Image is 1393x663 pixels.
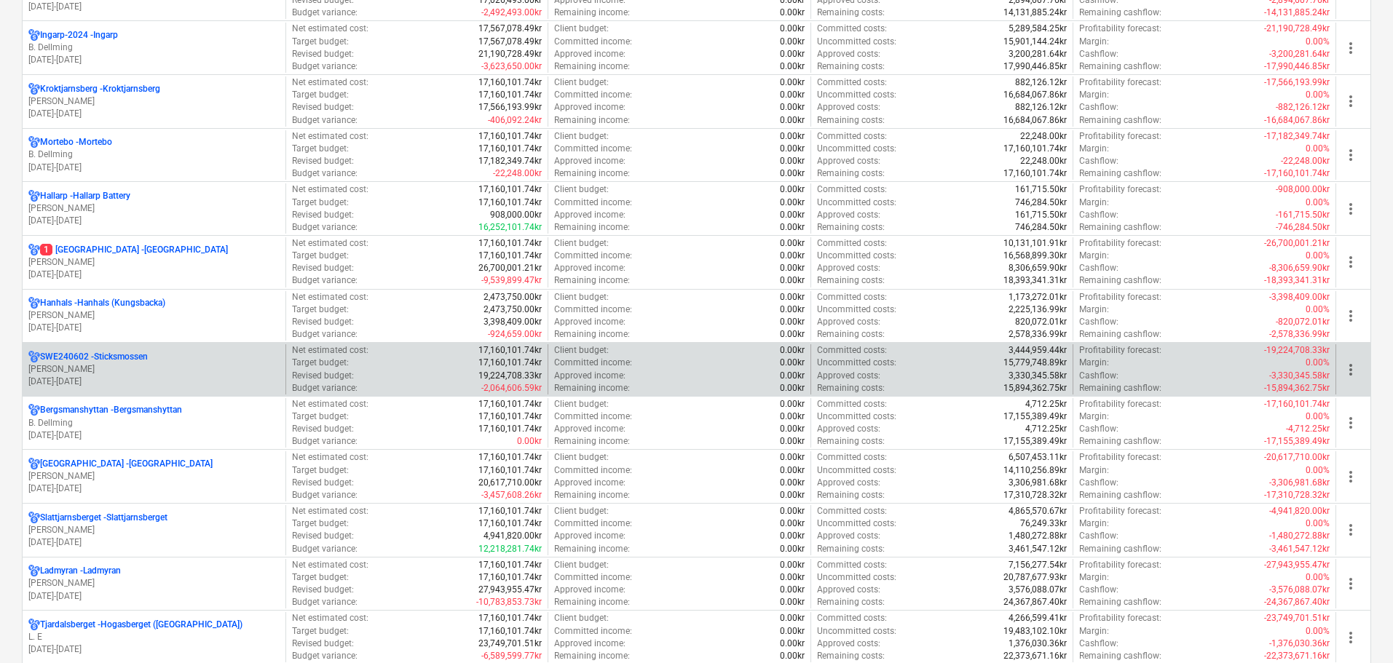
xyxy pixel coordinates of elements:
p: Committed costs : [817,23,887,35]
p: Committed income : [554,357,632,369]
p: Revised budget : [292,262,354,274]
p: Revised budget : [292,155,354,167]
p: -2,492,493.00kr [481,7,542,19]
p: Remaining costs : [817,60,885,73]
span: 1 [40,244,52,255]
p: Slattjarnsberget - Slattjarnsberget [40,512,167,524]
p: -2,578,336.99kr [1269,328,1330,341]
p: [DATE] - [DATE] [28,590,280,603]
p: Remaining income : [554,114,630,127]
p: Committed income : [554,303,632,316]
p: 0.00kr [780,316,805,328]
p: Cashflow : [1079,209,1118,221]
p: Net estimated cost : [292,344,368,357]
div: Project has multi currencies enabled [28,458,40,470]
p: 17,160,101.74kr [478,143,542,155]
p: Committed costs : [817,183,887,196]
p: Uncommitted costs : [817,250,896,262]
p: Approved income : [554,262,626,274]
div: [GEOGRAPHIC_DATA] -[GEOGRAPHIC_DATA][PERSON_NAME][DATE]-[DATE] [28,458,280,495]
p: [DATE] - [DATE] [28,54,280,66]
p: 746,284.50kr [1015,196,1067,209]
p: [GEOGRAPHIC_DATA] - [GEOGRAPHIC_DATA] [40,244,228,256]
p: [PERSON_NAME] [28,524,280,536]
p: -22,248.00kr [493,167,542,180]
p: Revised budget : [292,209,354,221]
p: [DATE] - [DATE] [28,1,280,13]
p: Approved income : [554,48,626,60]
p: 2,225,136.99kr [1009,303,1067,316]
p: 161,715.50kr [1015,183,1067,196]
p: 17,160,101.74kr [478,196,542,209]
p: 0.00kr [780,114,805,127]
p: 17,566,193.99kr [478,101,542,114]
p: 19,224,708.33kr [478,370,542,382]
p: 17,567,078.49kr [478,36,542,48]
div: Hallarp -Hallarp Battery[PERSON_NAME][DATE]-[DATE] [28,190,280,227]
p: Client budget : [554,130,609,143]
p: L. E [28,631,280,643]
p: 0.00kr [780,344,805,357]
p: Remaining costs : [817,274,885,287]
p: 3,398,409.00kr [484,316,542,328]
div: Kroktjarnsberg -Kroktjarnsberg[PERSON_NAME][DATE]-[DATE] [28,83,280,120]
div: Bergsmanshyttan -BergsmanshyttanB. Dellming[DATE]-[DATE] [28,404,280,441]
p: 0.00kr [780,89,805,101]
div: Project has multi currencies enabled [28,619,40,631]
p: Profitability forecast : [1079,183,1161,196]
div: Project has multi currencies enabled [28,29,40,41]
p: 0.00kr [780,23,805,35]
p: 17,160,101.74kr [478,357,542,369]
p: [PERSON_NAME] [28,363,280,376]
p: 3,200,281.64kr [1009,48,1067,60]
p: 0.00% [1306,303,1330,316]
p: [PERSON_NAME] [28,256,280,269]
p: -9,539,899.47kr [481,274,542,287]
p: Budget variance : [292,60,358,73]
p: Remaining income : [554,7,630,19]
p: Committed costs : [817,344,887,357]
p: Budget variance : [292,114,358,127]
p: -21,190,728.49kr [1264,23,1330,35]
p: 22,248.00kr [1020,155,1067,167]
p: 8,306,659.90kr [1009,262,1067,274]
p: 0.00kr [780,143,805,155]
p: Target budget : [292,89,349,101]
p: Approved income : [554,316,626,328]
p: Hallarp - Hallarp Battery [40,190,130,202]
div: Slattjarnsberget -Slattjarnsberget[PERSON_NAME][DATE]-[DATE] [28,512,280,549]
p: Revised budget : [292,316,354,328]
div: SWE240602 -Sticksmossen[PERSON_NAME][DATE]-[DATE] [28,351,280,388]
p: Budget variance : [292,167,358,180]
p: 0.00% [1306,89,1330,101]
div: Tjardalsberget -Hogasberget ([GEOGRAPHIC_DATA])L. E[DATE]-[DATE] [28,619,280,656]
div: Ingarp-2024 -IngarpB. Dellming[DATE]-[DATE] [28,29,280,66]
p: Uncommitted costs : [817,89,896,101]
p: Profitability forecast : [1079,237,1161,250]
p: 0.00kr [780,48,805,60]
p: [PERSON_NAME] [28,95,280,108]
p: Remaining cashflow : [1079,328,1161,341]
p: B. Dellming [28,417,280,429]
div: Project has multi currencies enabled [28,351,40,363]
p: -17,160,101.74kr [1264,167,1330,180]
p: 17,160,101.74kr [478,344,542,357]
p: -908,000.00kr [1276,183,1330,196]
p: 0.00kr [780,60,805,73]
div: Project has multi currencies enabled [28,512,40,524]
p: Cashflow : [1079,316,1118,328]
p: Margin : [1079,250,1109,262]
p: Revised budget : [292,370,354,382]
p: [DATE] - [DATE] [28,483,280,495]
p: 0.00kr [780,183,805,196]
p: Client budget : [554,291,609,303]
p: Remaining income : [554,60,630,73]
p: 17,567,078.49kr [478,23,542,35]
p: Approved income : [554,101,626,114]
div: Hanhals -Hanhals (Kungsbacka)[PERSON_NAME][DATE]-[DATE] [28,297,280,334]
p: Margin : [1079,36,1109,48]
p: -17,566,193.99kr [1264,76,1330,89]
p: Committed costs : [817,130,887,143]
p: Remaining cashflow : [1079,274,1161,287]
p: Net estimated cost : [292,130,368,143]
